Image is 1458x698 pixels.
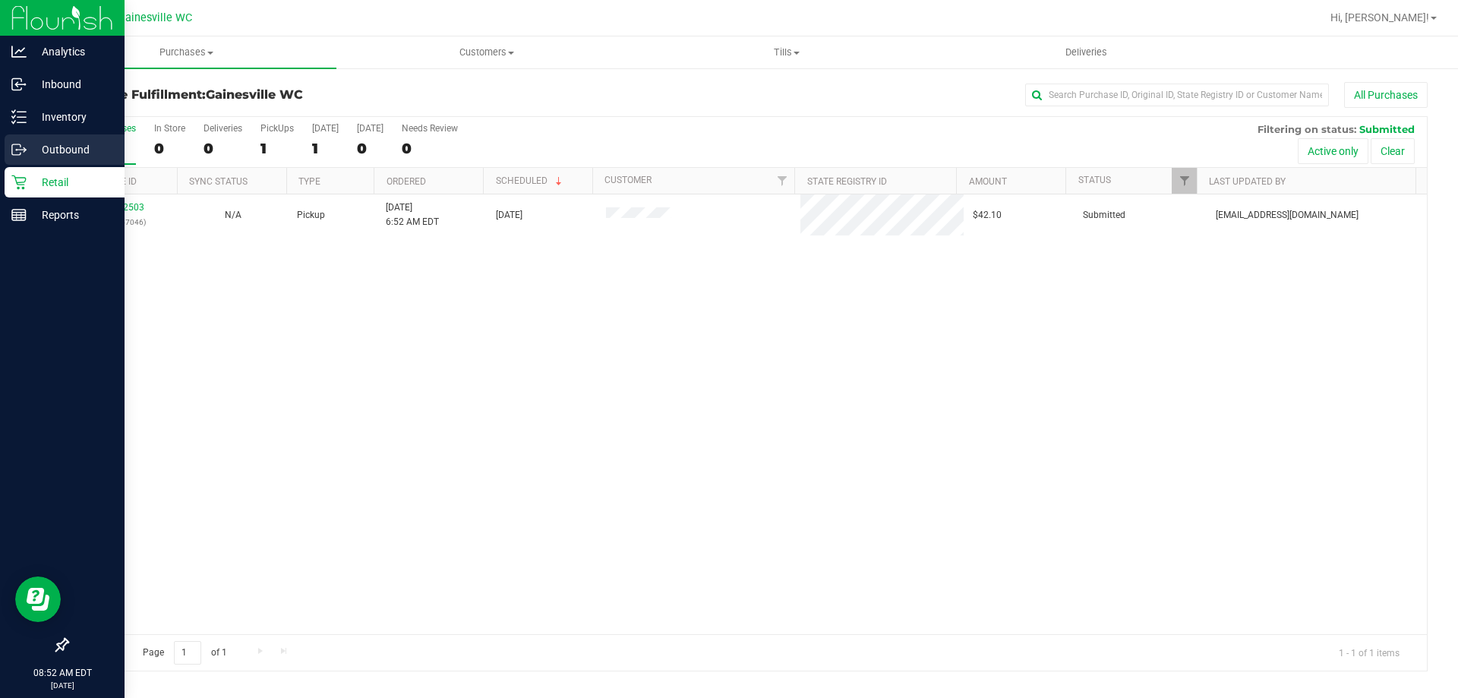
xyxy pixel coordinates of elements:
div: [DATE] [357,123,383,134]
button: N/A [225,208,241,223]
div: Deliveries [204,123,242,134]
a: Customers [336,36,636,68]
a: Ordered [387,176,426,187]
div: 1 [312,140,339,157]
p: [DATE] [7,680,118,691]
p: Inventory [27,108,118,126]
span: Tills [637,46,936,59]
a: Type [298,176,320,187]
a: 11832503 [102,202,144,213]
p: Analytics [27,43,118,61]
span: [DATE] 6:52 AM EDT [386,201,439,229]
span: Pickup [297,208,325,223]
span: Page of 1 [130,641,239,665]
a: Last Updated By [1209,176,1286,187]
span: Customers [337,46,636,59]
inline-svg: Analytics [11,44,27,59]
span: Submitted [1359,123,1415,135]
span: [EMAIL_ADDRESS][DOMAIN_NAME] [1216,208,1359,223]
inline-svg: Inventory [11,109,27,125]
inline-svg: Reports [11,207,27,223]
div: PickUps [260,123,294,134]
div: [DATE] [312,123,339,134]
inline-svg: Retail [11,175,27,190]
div: In Store [154,123,185,134]
button: All Purchases [1344,82,1428,108]
p: Inbound [27,75,118,93]
a: Tills [636,36,936,68]
a: Filter [1172,168,1197,194]
button: Clear [1371,138,1415,164]
a: Filter [769,168,794,194]
p: 08:52 AM EDT [7,666,118,680]
a: Amount [969,176,1007,187]
a: Purchases [36,36,336,68]
div: 0 [402,140,458,157]
div: 1 [260,140,294,157]
div: 0 [357,140,383,157]
span: $42.10 [973,208,1002,223]
p: Outbound [27,141,118,159]
span: Filtering on status: [1258,123,1356,135]
div: 0 [154,140,185,157]
span: Not Applicable [225,210,241,220]
span: Deliveries [1045,46,1128,59]
div: 0 [204,140,242,157]
h3: Purchase Fulfillment: [67,88,520,102]
span: Gainesville WC [118,11,192,24]
input: 1 [174,641,201,665]
iframe: Resource center [15,576,61,622]
div: Needs Review [402,123,458,134]
a: State Registry ID [807,176,887,187]
a: Status [1078,175,1111,185]
inline-svg: Inbound [11,77,27,92]
span: Submitted [1083,208,1125,223]
input: Search Purchase ID, Original ID, State Registry ID or Customer Name... [1025,84,1329,106]
button: Active only [1298,138,1368,164]
p: Retail [27,173,118,191]
inline-svg: Outbound [11,142,27,157]
span: Gainesville WC [206,87,303,102]
span: Hi, [PERSON_NAME]! [1330,11,1429,24]
span: [DATE] [496,208,522,223]
a: Customer [604,175,652,185]
span: Purchases [36,46,336,59]
a: Sync Status [189,176,248,187]
a: Scheduled [496,175,565,186]
a: Deliveries [936,36,1236,68]
p: Reports [27,206,118,224]
span: 1 - 1 of 1 items [1327,641,1412,664]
